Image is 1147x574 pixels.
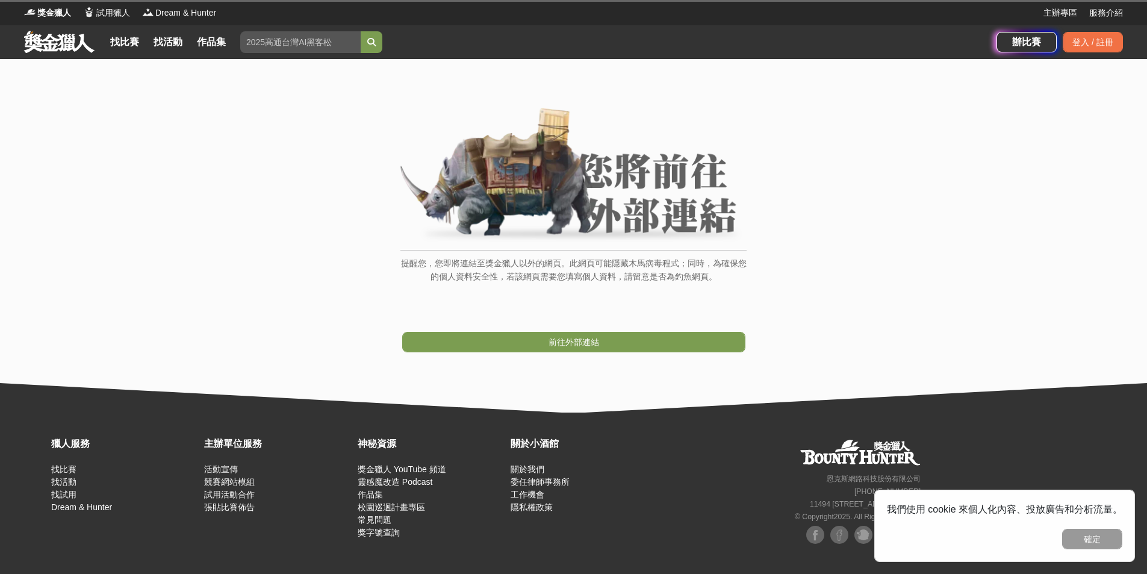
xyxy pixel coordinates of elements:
a: 活動宣傳 [204,464,238,474]
a: Logo獎金獵人 [24,7,71,19]
a: 前往外部連結 [402,332,745,352]
a: 競賽網站模組 [204,477,255,487]
a: LogoDream & Hunter [142,7,216,19]
span: 獎金獵人 [37,7,71,19]
img: Logo [142,6,154,18]
a: 主辦專區 [1043,7,1077,19]
a: 張貼比賽佈告 [204,502,255,512]
img: Facebook [806,526,824,544]
a: 找比賽 [105,34,144,51]
small: © Copyright 2025 . All Rights Reserved. [795,513,921,521]
div: 獵人服務 [51,437,198,451]
div: 關於小酒館 [511,437,657,451]
div: 登入 / 註冊 [1063,32,1123,52]
img: Plurk [854,526,872,544]
a: Logo試用獵人 [83,7,130,19]
a: 常見問題 [358,515,391,525]
button: 確定 [1062,529,1122,549]
span: 試用獵人 [96,7,130,19]
a: 獎金獵人 YouTube 頻道 [358,464,446,474]
a: 找試用 [51,490,76,499]
small: 恩克斯網路科技股份有限公司 [827,475,921,483]
a: Dream & Hunter [51,502,112,512]
a: 找活動 [51,477,76,487]
img: Logo [24,6,36,18]
a: 關於我們 [511,464,544,474]
small: [PHONE_NUMBER] [854,487,921,496]
img: Logo [83,6,95,18]
a: 委任律師事務所 [511,477,570,487]
a: 工作機會 [511,490,544,499]
span: 中文 [904,553,921,563]
span: Dream & Hunter [155,7,216,19]
div: 神秘資源 [358,437,505,451]
img: External Link Banner [400,108,747,244]
a: 找活動 [149,34,187,51]
a: 找比賽 [51,464,76,474]
a: 獎字號查詢 [358,528,400,537]
div: 主辦單位服務 [204,437,351,451]
a: 隱私權政策 [511,502,553,512]
input: 2025高通台灣AI黑客松 [240,31,361,53]
span: 前往外部連結 [549,337,599,347]
a: 作品集 [192,34,231,51]
a: 試用活動合作 [204,490,255,499]
a: 靈感魔改造 Podcast [358,477,432,487]
a: 校園巡迴計畫專區 [358,502,425,512]
a: 服務介紹 [1089,7,1123,19]
span: 我們使用 cookie 來個人化內容、投放廣告和分析流量。 [887,504,1122,514]
img: Facebook [830,526,848,544]
a: 辦比賽 [996,32,1057,52]
a: 作品集 [358,490,383,499]
small: 11494 [STREET_ADDRESS] 3 樓 [810,500,921,508]
p: 提醒您，您即將連結至獎金獵人以外的網頁。此網頁可能隱藏木馬病毒程式；同時，為確保您的個人資料安全性，若該網頁需要您填寫個人資料，請留意是否為釣魚網頁。 [400,257,747,296]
